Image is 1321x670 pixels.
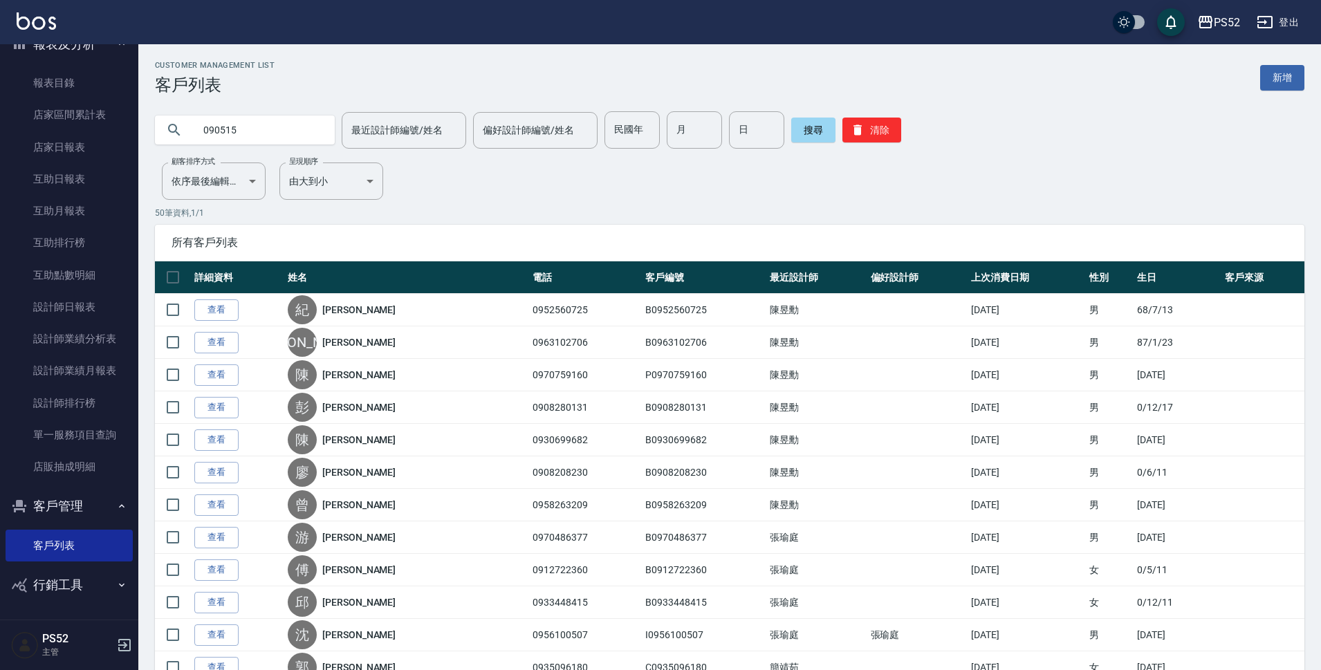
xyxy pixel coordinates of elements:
[766,554,867,586] td: 張瑜庭
[1192,8,1246,37] button: PS52
[529,554,642,586] td: 0912722360
[288,328,317,357] div: [PERSON_NAME]
[766,261,867,294] th: 最近設計師
[288,555,317,584] div: 傅
[529,489,642,521] td: 0958263209
[766,326,867,359] td: 陳昱勳
[6,419,133,451] a: 單一服務項目查詢
[172,156,215,167] label: 顧客排序方式
[194,462,239,483] a: 查看
[529,326,642,359] td: 0963102706
[1134,619,1221,651] td: [DATE]
[11,631,39,659] img: Person
[172,236,1288,250] span: 所有客戶列表
[1086,521,1134,554] td: 男
[766,521,867,554] td: 張瑜庭
[288,588,317,617] div: 邱
[968,261,1086,294] th: 上次消費日期
[194,364,239,386] a: 查看
[529,391,642,424] td: 0908280131
[194,624,239,646] a: 查看
[642,424,766,456] td: B0930699682
[529,294,642,326] td: 0952560725
[6,67,133,99] a: 報表目錄
[968,586,1086,619] td: [DATE]
[642,261,766,294] th: 客戶編號
[194,299,239,321] a: 查看
[194,592,239,613] a: 查看
[6,163,133,195] a: 互助日報表
[322,433,396,447] a: [PERSON_NAME]
[194,397,239,418] a: 查看
[867,261,968,294] th: 偏好設計師
[322,335,396,349] a: [PERSON_NAME]
[6,567,133,603] button: 行銷工具
[322,530,396,544] a: [PERSON_NAME]
[1134,554,1221,586] td: 0/5/11
[529,619,642,651] td: 0956100507
[322,303,396,317] a: [PERSON_NAME]
[155,75,275,95] h3: 客戶列表
[642,521,766,554] td: B0970486377
[791,118,835,142] button: 搜尋
[766,391,867,424] td: 陳昱勳
[766,586,867,619] td: 張瑜庭
[6,530,133,561] a: 客戶列表
[766,359,867,391] td: 陳昱勳
[6,355,133,387] a: 設計師業績月報表
[284,261,529,294] th: 姓名
[642,586,766,619] td: B0933448415
[6,323,133,355] a: 設計師業績分析表
[642,391,766,424] td: B0908280131
[642,489,766,521] td: B0958263209
[6,387,133,419] a: 設計師排行榜
[1134,261,1221,294] th: 生日
[288,620,317,649] div: 沈
[968,619,1086,651] td: [DATE]
[766,619,867,651] td: 張瑜庭
[288,458,317,487] div: 廖
[42,646,113,658] p: 主管
[1134,326,1221,359] td: 87/1/23
[1251,10,1304,35] button: 登出
[766,424,867,456] td: 陳昱勳
[766,294,867,326] td: 陳昱勳
[1086,294,1134,326] td: 男
[322,563,396,577] a: [PERSON_NAME]
[6,26,133,62] button: 報表及分析
[289,156,318,167] label: 呈現順序
[1134,586,1221,619] td: 0/12/11
[1134,489,1221,521] td: [DATE]
[642,456,766,489] td: B0908208230
[1086,554,1134,586] td: 女
[322,400,396,414] a: [PERSON_NAME]
[42,632,113,646] h5: PS52
[968,294,1086,326] td: [DATE]
[642,619,766,651] td: I0956100507
[1260,65,1304,91] a: 新增
[529,586,642,619] td: 0933448415
[6,195,133,227] a: 互助月報表
[1086,326,1134,359] td: 男
[968,521,1086,554] td: [DATE]
[529,521,642,554] td: 0970486377
[1134,424,1221,456] td: [DATE]
[6,99,133,131] a: 店家區間累計表
[529,261,642,294] th: 電話
[194,429,239,451] a: 查看
[842,118,901,142] button: 清除
[322,498,396,512] a: [PERSON_NAME]
[6,291,133,323] a: 設計師日報表
[529,359,642,391] td: 0970759160
[288,393,317,422] div: 彭
[968,424,1086,456] td: [DATE]
[6,259,133,291] a: 互助點數明細
[1134,521,1221,554] td: [DATE]
[968,489,1086,521] td: [DATE]
[642,294,766,326] td: B0952560725
[968,391,1086,424] td: [DATE]
[1086,391,1134,424] td: 男
[642,326,766,359] td: B0963102706
[968,359,1086,391] td: [DATE]
[968,554,1086,586] td: [DATE]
